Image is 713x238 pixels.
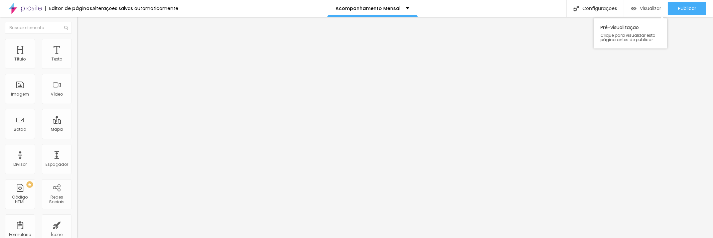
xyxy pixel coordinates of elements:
font: Ícone [51,232,63,237]
font: Redes Sociais [49,194,64,205]
img: Ícone [573,6,579,11]
font: Visualizar [640,5,661,12]
font: Clique para visualizar esta página antes de publicar. [600,32,656,42]
font: Editor de páginas [49,5,92,12]
font: Divisor [13,161,27,167]
font: Texto [51,56,62,62]
font: Código HTML [12,194,28,205]
button: Visualizar [624,2,668,15]
font: Acompanhamento Mensal [336,5,401,12]
font: Título [14,56,26,62]
font: Vídeo [51,91,63,97]
font: Imagem [11,91,29,97]
img: Ícone [64,26,68,30]
button: Publicar [668,2,706,15]
font: Botão [14,126,26,132]
img: view-1.svg [631,6,636,11]
font: Configurações [582,5,617,12]
font: Espaçador [45,161,68,167]
font: Mapa [51,126,63,132]
iframe: Editor [77,17,713,238]
font: Publicar [678,5,696,12]
font: Alterações salvas automaticamente [92,5,178,12]
font: Formulário [9,232,31,237]
font: Pré-visualização [600,24,639,31]
input: Buscar elemento [5,22,72,34]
